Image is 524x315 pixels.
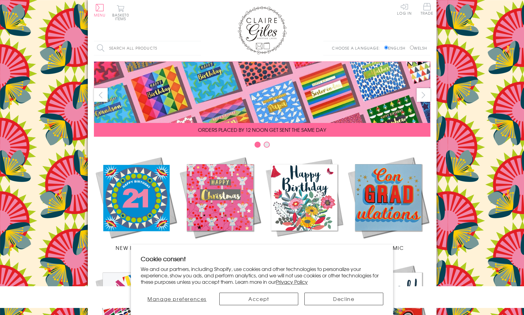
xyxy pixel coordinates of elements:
input: Search all products [94,41,201,55]
span: 0 items [115,12,129,21]
span: Christmas [204,244,236,251]
input: Welsh [410,46,414,50]
span: Academic [373,244,404,251]
button: Menu [94,4,106,17]
button: Carousel Page 1 (Current Slide) [255,142,261,148]
button: prev [94,88,108,102]
a: Birthdays [262,155,346,251]
h2: Cookie consent [141,254,383,263]
a: Privacy Policy [276,278,308,285]
span: New Releases [116,244,156,251]
a: Christmas [178,155,262,251]
button: Decline [304,293,383,305]
span: Manage preferences [147,295,206,302]
input: Search [195,41,201,55]
a: New Releases [94,155,178,251]
span: Menu [94,12,106,18]
button: Accept [219,293,298,305]
a: Log In [397,3,412,15]
label: English [384,45,408,51]
button: Carousel Page 2 [264,142,270,148]
span: Birthdays [289,244,319,251]
p: We and our partners, including Shopify, use cookies and other technologies to personalize your ex... [141,266,383,285]
input: English [384,46,388,50]
img: Claire Giles Greetings Cards [238,6,287,54]
button: Manage preferences [141,293,213,305]
a: Academic [346,155,430,251]
button: next [417,88,430,102]
a: Trade [421,3,433,16]
span: Trade [421,3,433,15]
button: Basket0 items [112,5,129,20]
div: Carousel Pagination [94,141,430,151]
span: ORDERS PLACED BY 12 NOON GET SENT THE SAME DAY [198,126,326,133]
label: Welsh [410,45,427,51]
p: Choose a language: [332,45,383,51]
